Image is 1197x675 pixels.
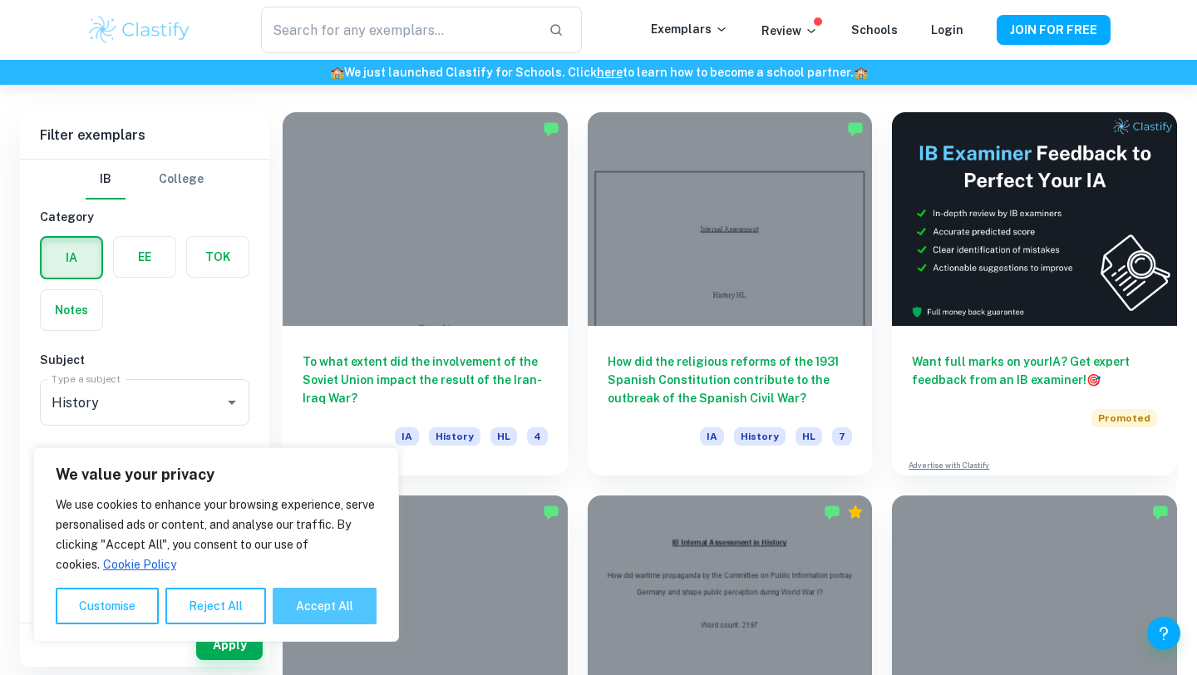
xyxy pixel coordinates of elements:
button: Notes [41,290,102,330]
button: College [159,160,204,200]
button: Apply [196,630,263,660]
img: Clastify logo [86,13,192,47]
img: Marked [824,504,840,520]
span: 🏫 [854,66,868,79]
a: How did the religious reforms of the 1931 Spanish Constitution contribute to the outbreak of the ... [588,112,873,475]
span: History [429,427,480,446]
h6: Subject [40,351,249,369]
span: HL [796,427,822,446]
img: Thumbnail [892,112,1177,326]
p: We use cookies to enhance your browsing experience, serve personalised ads or content, and analys... [56,495,377,574]
a: To what extent did the involvement of the Soviet Union impact the result of the Iran-Iraq War?IAH... [283,112,568,475]
a: Schools [851,23,898,37]
p: We value your privacy [56,465,377,485]
label: Type a subject [52,372,121,386]
a: Cookie Policy [102,557,177,572]
span: 4 [527,427,548,446]
h6: Category [40,208,249,226]
img: Marked [847,121,864,137]
a: Login [931,23,963,37]
div: We value your privacy [33,447,399,642]
button: Help and Feedback [1147,617,1180,650]
span: 🏫 [330,66,344,79]
p: Exemplars [651,20,728,38]
img: Marked [543,504,559,520]
button: Open [220,391,244,414]
button: Customise [56,588,159,624]
span: 🎯 [1086,373,1101,387]
span: 7 [832,427,852,446]
span: IA [700,427,724,446]
span: History [734,427,786,446]
button: IB [86,160,126,200]
h6: Filter exemplars [20,112,269,159]
div: Premium [847,504,864,520]
button: EE [114,237,175,277]
p: Review [761,22,818,40]
span: HL [490,427,517,446]
span: Promoted [1091,409,1157,427]
h6: To what extent did the involvement of the Soviet Union impact the result of the Iran-Iraq War? [303,352,548,407]
img: Marked [1152,504,1169,520]
span: IA [395,427,419,446]
img: Marked [543,121,559,137]
button: Accept All [273,588,377,624]
button: Reject All [165,588,266,624]
a: Want full marks on yourIA? Get expert feedback from an IB examiner!PromotedAdvertise with Clastify [892,112,1177,475]
a: here [597,66,623,79]
h6: Want full marks on your IA ? Get expert feedback from an IB examiner! [912,352,1157,389]
div: Filter type choice [86,160,204,200]
input: Search for any exemplars... [261,7,535,53]
a: Advertise with Clastify [909,460,989,471]
button: TOK [187,237,249,277]
h6: How did the religious reforms of the 1931 Spanish Constitution contribute to the outbreak of the ... [608,352,853,407]
button: IA [42,238,101,278]
h6: We just launched Clastify for Schools. Click to learn how to become a school partner. [3,63,1194,81]
button: JOIN FOR FREE [997,15,1111,45]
